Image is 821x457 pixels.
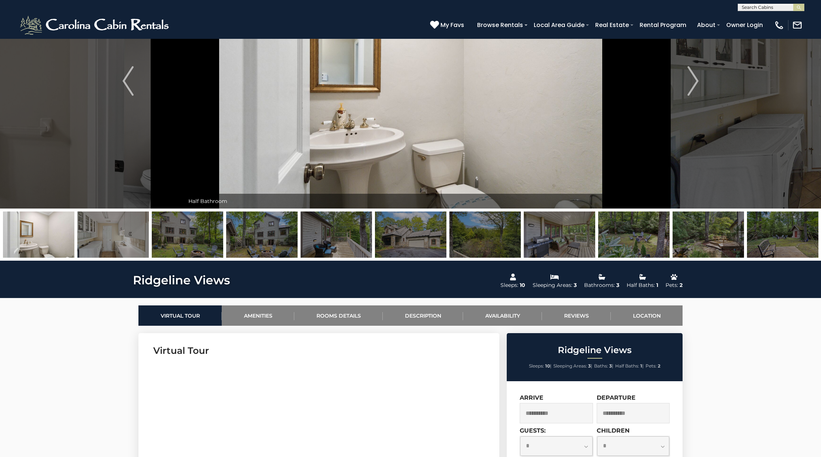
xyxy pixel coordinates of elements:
[138,305,222,326] a: Virtual Tour
[553,361,592,371] li: |
[792,20,802,30] img: mail-regular-white.png
[640,363,642,369] strong: 1
[185,194,636,209] div: Half Bathroom
[693,18,719,31] a: About
[673,211,744,258] img: 167126612
[592,18,633,31] a: Real Estate
[152,211,223,258] img: 167126603
[449,211,521,258] img: 167126607
[430,20,466,30] a: My Favs
[222,305,294,326] a: Amenities
[658,363,660,369] strong: 2
[611,305,683,326] a: Location
[723,18,767,31] a: Owner Login
[294,305,383,326] a: Rooms Details
[609,363,612,369] strong: 3
[615,363,639,369] span: Half Baths:
[687,66,698,96] img: arrow
[19,14,172,36] img: White-1-2.png
[301,211,372,258] img: 167126606
[594,361,613,371] li: |
[615,361,644,371] li: |
[588,363,591,369] strong: 3
[473,18,527,31] a: Browse Rentals
[463,305,542,326] a: Availability
[375,211,446,258] img: 166786225
[553,363,587,369] span: Sleeping Areas:
[597,394,636,401] label: Departure
[123,66,134,96] img: arrow
[597,427,630,434] label: Children
[646,363,657,369] span: Pets:
[524,211,595,258] img: 167126609
[3,211,74,258] img: 167126601
[747,211,818,258] img: 167126613
[77,211,149,258] img: 167126602
[529,361,552,371] li: |
[594,363,608,369] span: Baths:
[545,363,550,369] strong: 10
[440,20,464,30] span: My Favs
[529,363,544,369] span: Sleeps:
[509,345,681,355] h2: Ridgeline Views
[520,394,543,401] label: Arrive
[226,211,298,258] img: 167126604
[636,18,690,31] a: Rental Program
[774,20,784,30] img: phone-regular-white.png
[383,305,463,326] a: Description
[520,427,546,434] label: Guests:
[542,305,611,326] a: Reviews
[530,18,588,31] a: Local Area Guide
[598,211,670,258] img: 167126611
[153,344,485,357] h3: Virtual Tour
